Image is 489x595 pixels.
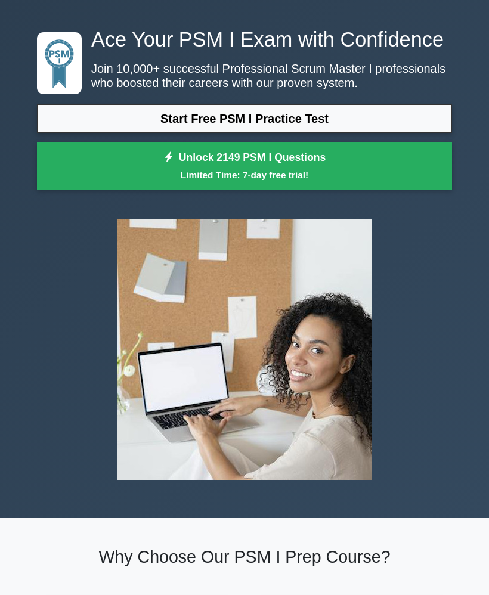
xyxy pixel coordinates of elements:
[37,547,452,567] h2: Why Choose Our PSM I Prep Course?
[37,104,452,133] a: Start Free PSM I Practice Test
[52,168,437,182] small: Limited Time: 7-day free trial!
[37,27,452,52] h1: Ace Your PSM I Exam with Confidence
[37,61,452,90] p: Join 10,000+ successful Professional Scrum Master I professionals who boosted their careers with ...
[37,142,452,190] a: Unlock 2149 PSM I QuestionsLimited Time: 7-day free trial!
